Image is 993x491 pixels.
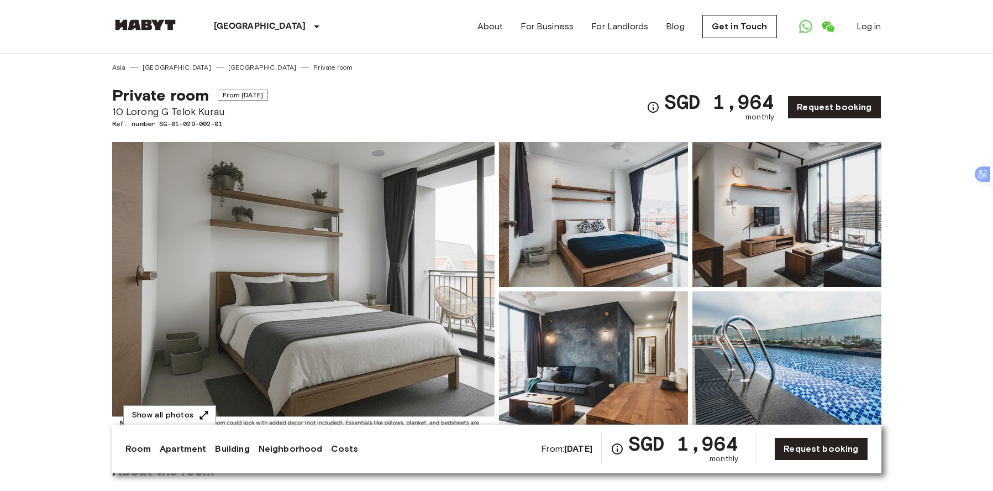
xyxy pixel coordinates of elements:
img: Marketing picture of unit SG-01-029-002-01 [112,142,495,436]
a: Request booking [787,96,881,119]
span: 10 Lorong G Telok Kurau [112,105,268,119]
img: Picture of unit SG-01-029-002-01 [499,291,688,436]
span: monthly [710,453,738,464]
a: Building [215,442,249,456]
a: [GEOGRAPHIC_DATA] [143,62,211,72]
a: Apartment [160,442,206,456]
p: [GEOGRAPHIC_DATA] [214,20,306,33]
a: Open WeChat [817,15,839,38]
a: For Landlords [591,20,648,33]
span: Private room [112,86,209,105]
a: Open WhatsApp [795,15,817,38]
img: Habyt [112,19,178,30]
a: Blog [666,20,685,33]
b: [DATE] [564,443,592,454]
svg: Check cost overview for full price breakdown. Please note that discounts apply to new joiners onl... [611,442,624,456]
span: From: [541,443,592,455]
a: Asia [112,62,126,72]
span: From [DATE] [218,90,268,101]
a: Costs [331,442,358,456]
a: Private room [313,62,353,72]
span: SGD 1,964 [628,433,738,453]
a: About [477,20,503,33]
a: Request booking [774,437,868,461]
a: For Business [521,20,574,33]
img: Picture of unit SG-01-029-002-01 [692,291,881,436]
a: [GEOGRAPHIC_DATA] [228,62,297,72]
a: Neighborhood [259,442,323,456]
button: Show all photos [123,405,216,426]
a: Room [125,442,151,456]
a: Log in [857,20,881,33]
img: Picture of unit SG-01-029-002-01 [692,142,881,287]
span: SGD 1,964 [664,92,774,112]
img: Picture of unit SG-01-029-002-01 [499,142,688,287]
svg: Check cost overview for full price breakdown. Please note that discounts apply to new joiners onl... [647,101,660,114]
span: Ref. number SG-01-029-002-01 [112,119,268,129]
a: Get in Touch [702,15,777,38]
span: monthly [745,112,774,123]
